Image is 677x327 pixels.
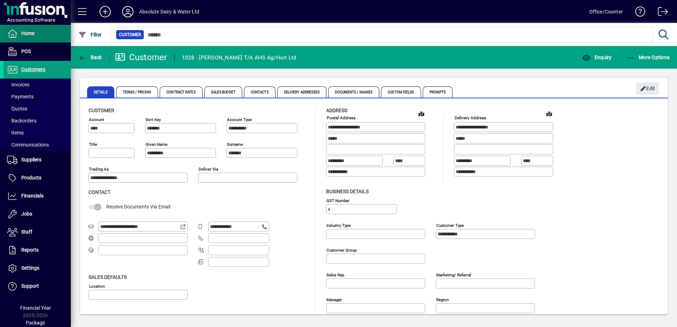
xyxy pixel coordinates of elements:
[21,265,39,271] span: Settings
[21,193,44,199] span: Financials
[4,187,71,205] a: Financials
[21,283,39,289] span: Support
[4,127,71,139] a: Items
[227,142,243,147] mat-label: Surname
[106,204,170,210] span: Receive Documents Via Email
[204,86,242,98] span: Sales Budget
[21,211,32,217] span: Jobs
[160,86,202,98] span: Contract Rates
[78,32,102,38] span: Filter
[71,51,110,64] app-page-header-button: Back
[436,272,471,277] mat-label: Marketing/ Referral
[4,169,71,187] a: Products
[78,54,102,60] span: Back
[4,43,71,61] a: POS
[89,283,105,288] mat-label: Location
[640,83,655,94] span: Edit
[381,86,421,98] span: Custom Fields
[7,118,36,124] span: Backorders
[653,1,668,24] a: Logout
[21,229,32,235] span: Staff
[328,86,379,98] span: Documents / Images
[21,48,31,54] span: POS
[89,189,110,195] span: Contact
[326,297,342,302] mat-label: Manager
[89,142,97,147] mat-label: Title
[182,52,297,63] div: 1028 - [PERSON_NAME] T/A AHS Ag/Hort Ltd
[4,91,71,103] a: Payments
[544,108,555,119] a: View on map
[7,82,29,87] span: Invoices
[21,157,41,162] span: Suppliers
[7,106,27,111] span: Quotes
[630,1,645,24] a: Knowledge Base
[139,6,200,17] div: Absolute Dairy & Water Ltd
[589,6,623,17] div: Office/Counter
[87,86,114,98] span: Details
[21,67,45,72] span: Customers
[580,51,613,64] button: Enquiry
[116,86,158,98] span: Terms / Pricing
[115,52,167,63] div: Customer
[4,25,71,42] a: Home
[26,320,45,326] span: Package
[423,86,453,98] span: Prompts
[582,54,611,60] span: Enquiry
[89,117,104,122] mat-label: Account
[116,5,139,18] button: Profile
[416,108,427,119] a: View on map
[326,223,351,228] mat-label: Industry type
[119,31,141,38] span: Customer
[436,223,464,228] mat-label: Customer type
[436,297,449,302] mat-label: Region
[21,247,39,253] span: Reports
[94,5,116,18] button: Add
[4,103,71,115] a: Quotes
[89,274,127,280] span: Sales defaults
[89,167,109,172] mat-label: Trading as
[4,79,71,91] a: Invoices
[4,223,71,241] a: Staff
[146,117,161,122] mat-label: Sort key
[20,305,51,311] span: Financial Year
[89,108,114,113] span: Customer
[4,259,71,277] a: Settings
[244,86,275,98] span: Contacts
[4,151,71,169] a: Suppliers
[625,51,672,64] button: More Options
[21,30,34,36] span: Home
[146,142,167,147] mat-label: Given name
[4,277,71,295] a: Support
[326,272,344,277] mat-label: Sales rep
[4,241,71,259] a: Reports
[4,205,71,223] a: Jobs
[21,175,41,180] span: Products
[636,82,659,95] button: Edit
[4,115,71,127] a: Backorders
[76,51,104,64] button: Back
[326,108,347,113] span: Address
[627,54,670,60] span: More Options
[326,247,357,252] mat-label: Customer group
[7,130,24,136] span: Items
[76,28,104,41] button: Filter
[326,198,349,203] mat-label: GST Number
[227,117,252,122] mat-label: Account Type
[4,139,71,151] a: Communications
[7,94,34,99] span: Payments
[7,142,49,148] span: Communications
[277,86,327,98] span: Delivery Addresses
[199,167,218,172] mat-label: Deliver via
[326,189,369,194] span: Business details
